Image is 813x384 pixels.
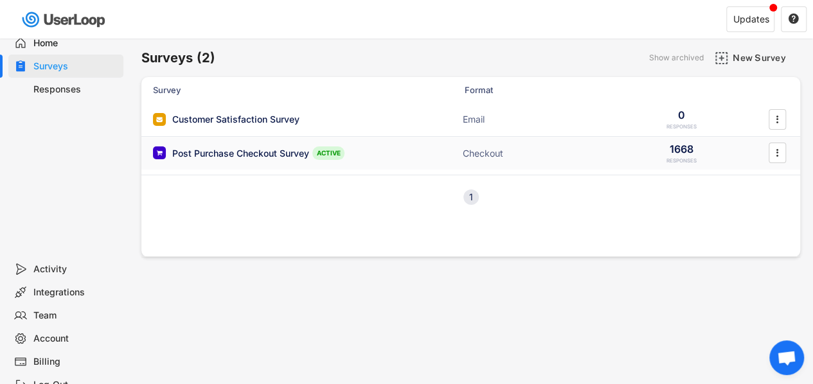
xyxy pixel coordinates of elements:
button:  [771,143,783,162]
div: Integrations [33,286,118,299]
div: Activity [33,263,118,275]
div: ACTIVE [312,146,344,160]
text:  [776,146,779,160]
div: 1 [463,193,479,202]
div: Account [33,333,118,345]
div: Home [33,37,118,49]
div: Post Purchase Checkout Survey [172,147,309,160]
button:  [788,13,800,25]
img: AddMajor.svg [715,51,728,65]
div: Customer Satisfaction Survey [172,113,299,126]
div: Surveys [33,60,118,73]
div: RESPONSES [666,123,697,130]
div: Format [465,84,593,96]
div: Responses [33,83,118,96]
img: userloop-logo-01.svg [19,6,110,33]
div: Team [33,310,118,322]
div: New Survey [733,52,797,64]
text:  [776,112,779,126]
div: 0 [678,108,685,122]
div: Survey [153,84,410,96]
div: RESPONSES [666,157,697,164]
h6: Surveys (2) [141,49,215,67]
div: Email [462,113,591,126]
text:  [789,13,799,24]
div: Checkout [462,147,591,160]
div: Updates [733,15,769,24]
button:  [771,110,783,129]
div: Billing [33,356,118,368]
div: Show archived [649,54,704,62]
div: 1668 [670,142,693,156]
a: Open chat [769,340,804,375]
